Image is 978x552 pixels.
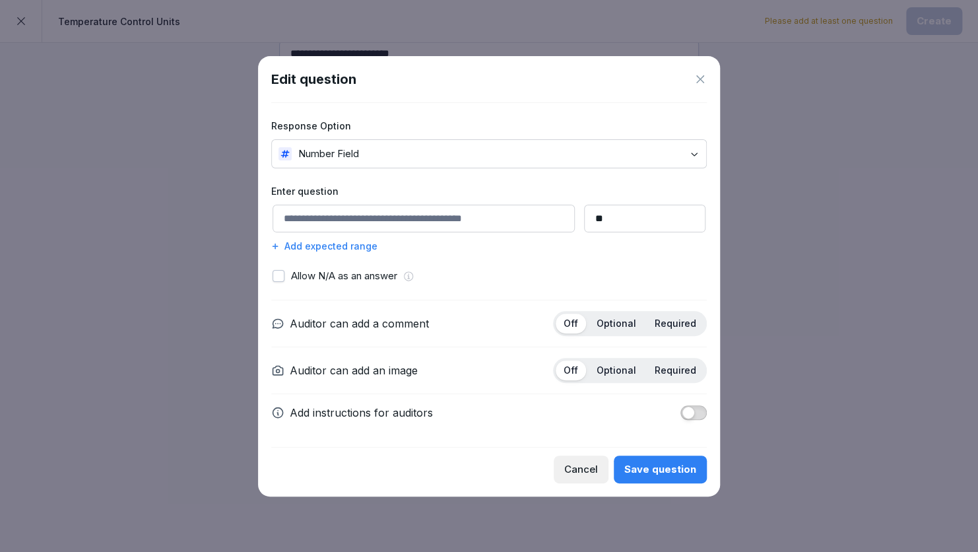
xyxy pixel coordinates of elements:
p: Optional [597,364,636,376]
p: Off [564,318,578,329]
p: Optional [597,318,636,329]
p: Auditor can add an image [290,362,418,378]
p: Allow N/A as an answer [291,269,397,284]
div: Add expected range [271,239,707,253]
h1: Edit question [271,69,356,89]
p: Required [655,364,696,376]
button: Cancel [554,456,608,483]
label: Response Option [271,119,707,133]
p: Required [655,318,696,329]
p: Off [564,364,578,376]
div: Save question [624,462,696,477]
p: Add instructions for auditors [290,405,433,421]
label: Enter question [271,184,707,198]
button: Save question [614,456,707,483]
div: Cancel [564,462,598,477]
p: Auditor can add a comment [290,316,429,331]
